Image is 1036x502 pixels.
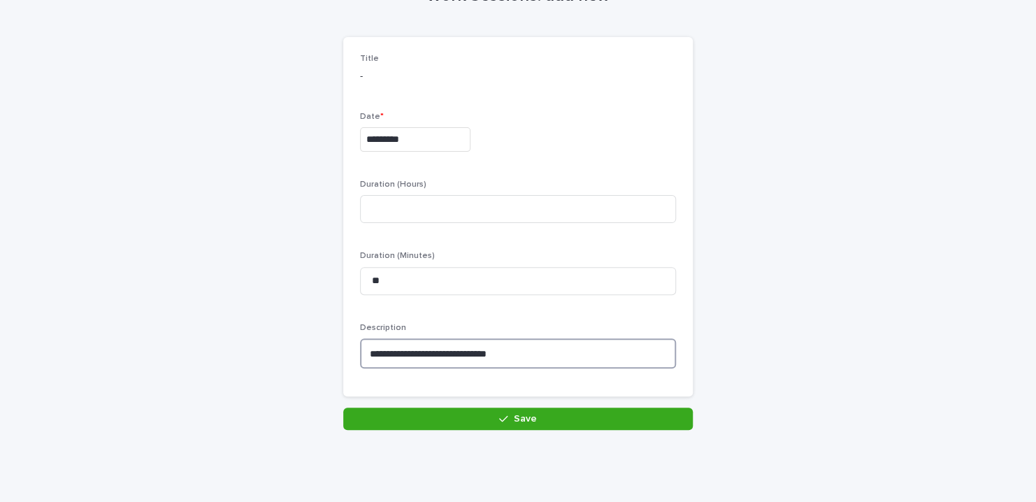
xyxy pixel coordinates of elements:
[343,408,693,430] button: Save
[360,69,676,84] p: -
[360,180,426,189] span: Duration (Hours)
[360,252,435,260] span: Duration (Minutes)
[360,113,384,121] span: Date
[514,414,537,424] span: Save
[360,55,379,63] span: Title
[360,324,406,332] span: Description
